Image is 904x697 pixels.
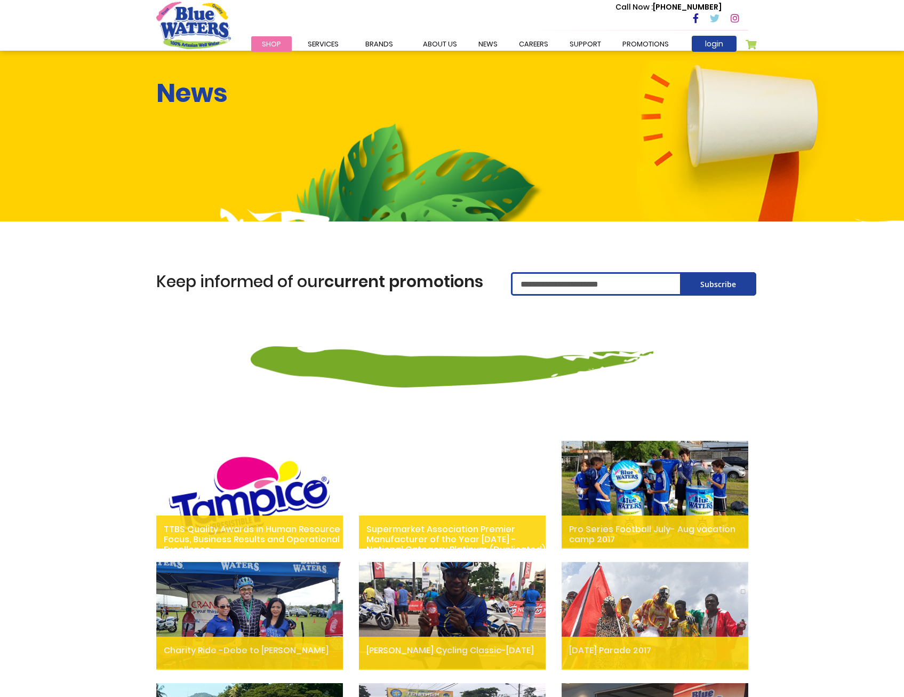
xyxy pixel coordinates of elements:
[680,272,756,296] button: Subscribe
[156,516,343,555] a: TTBS Quality Awards in Human Resource Focus, Business Results and Operational Excellence
[562,562,748,669] img: Emancipation Day Parade 2017
[412,36,468,52] a: about us
[156,637,343,655] a: Charity Ride -Debe to [PERSON_NAME]
[359,516,546,555] a: Supermarket Association Premier Manufacturer of the Year [DATE] - National Category Platinum (Dup...
[359,562,546,669] img: Phillips Cycling Classic-Republic Day
[562,441,748,548] img: Pro Series Football July- Aug vacation camp 2017
[700,279,736,289] span: Subscribe
[559,36,612,52] a: support
[365,39,393,49] span: Brands
[308,39,339,49] span: Services
[251,313,653,387] img: decor
[324,270,483,293] span: current promotions
[156,441,343,548] img: TTBS Quality Awards in Human Resource Focus, Business Results and Operational Excellence
[359,637,546,655] a: [PERSON_NAME] Cycling Classic-[DATE]
[562,637,748,655] a: [DATE] Parade 2017
[615,2,653,12] span: Call Now :
[156,272,495,291] h1: Keep informed of our
[156,78,228,109] h1: News
[692,36,737,52] a: login
[468,36,508,52] a: News
[612,36,679,52] a: Promotions
[615,2,722,13] p: [PHONE_NUMBER]
[262,39,281,49] span: Shop
[156,562,343,669] img: Charity Ride -Debe to Diego Martin
[562,516,748,544] a: Pro Series Football July- Aug vacation camp 2017
[508,36,559,52] a: careers
[156,2,231,49] a: store logo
